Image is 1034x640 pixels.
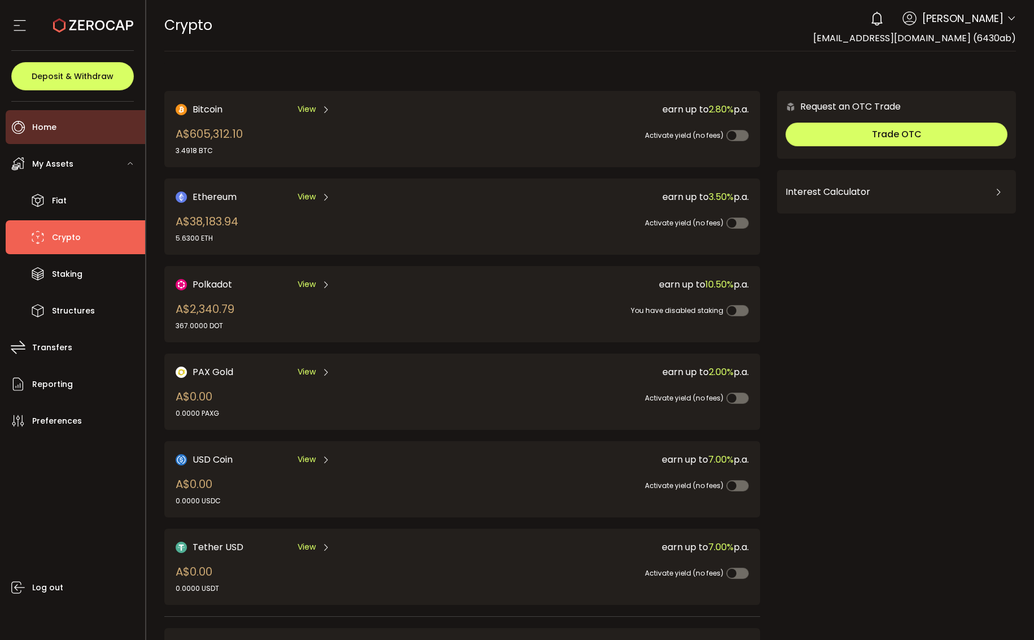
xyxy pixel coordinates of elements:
span: [EMAIL_ADDRESS][DOMAIN_NAME] (6430ab) [813,32,1016,45]
img: 6nGpN7MZ9FLuBP83NiajKbTRY4UzlzQtBKtCrLLspmCkSvCZHBKvY3NxgQaT5JnOQREvtQ257bXeeSTueZfAPizblJ+Fe8JwA... [786,102,796,112]
div: earn up to p.a. [456,365,749,379]
span: 10.50% [705,278,734,291]
img: USD Coin [176,454,187,465]
button: Deposit & Withdraw [11,62,134,90]
div: A$0.00 [176,563,219,594]
img: Tether USD [176,542,187,553]
div: earn up to p.a. [456,452,749,467]
span: Activate yield (no fees) [645,393,723,403]
span: View [298,103,316,115]
span: 2.00% [709,365,734,378]
span: USD Coin [193,452,233,467]
button: Trade OTC [786,123,1007,146]
div: 5.6300 ETH [176,233,238,243]
div: A$2,340.79 [176,301,234,331]
span: Activate yield (no fees) [645,568,723,578]
span: View [298,541,316,553]
img: PAX Gold [176,367,187,378]
span: View [298,191,316,203]
div: 0.0000 USDC [176,496,221,506]
span: Preferences [32,413,82,429]
div: earn up to p.a. [456,277,749,291]
span: Deposit & Withdraw [32,72,114,80]
span: Crypto [164,15,212,35]
span: Staking [52,266,82,282]
span: Tether USD [193,540,243,554]
img: DOT [176,279,187,290]
div: 0.0000 PAXG [176,408,219,419]
span: Reporting [32,376,73,393]
div: Interest Calculator [786,178,1007,206]
div: 3.4918 BTC [176,146,243,156]
span: View [298,278,316,290]
div: earn up to p.a. [456,102,749,116]
span: My Assets [32,156,73,172]
div: earn up to p.a. [456,190,749,204]
div: earn up to p.a. [456,540,749,554]
span: Structures [52,303,95,319]
span: You have disabled staking [631,306,723,315]
span: View [298,454,316,465]
iframe: Chat Widget [978,586,1034,640]
span: 7.00% [708,541,734,554]
span: Fiat [52,193,67,209]
div: 0.0000 USDT [176,584,219,594]
span: Activate yield (no fees) [645,481,723,490]
span: Log out [32,580,63,596]
img: Bitcoin [176,104,187,115]
span: Home [32,119,56,136]
span: View [298,366,316,378]
div: A$605,312.10 [176,125,243,156]
span: 7.00% [708,453,734,466]
span: PAX Gold [193,365,233,379]
span: Activate yield (no fees) [645,218,723,228]
span: Crypto [52,229,81,246]
div: A$0.00 [176,476,221,506]
div: A$38,183.94 [176,213,238,243]
div: 367.0000 DOT [176,321,234,331]
span: Bitcoin [193,102,222,116]
span: Transfers [32,339,72,356]
span: [PERSON_NAME] [922,11,1004,26]
span: Polkadot [193,277,232,291]
span: Trade OTC [872,128,922,141]
div: Request an OTC Trade [777,99,901,114]
span: Ethereum [193,190,237,204]
span: Activate yield (no fees) [645,130,723,140]
span: 2.80% [709,103,734,116]
img: Ethereum [176,191,187,203]
span: 3.50% [709,190,734,203]
div: A$0.00 [176,388,219,419]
